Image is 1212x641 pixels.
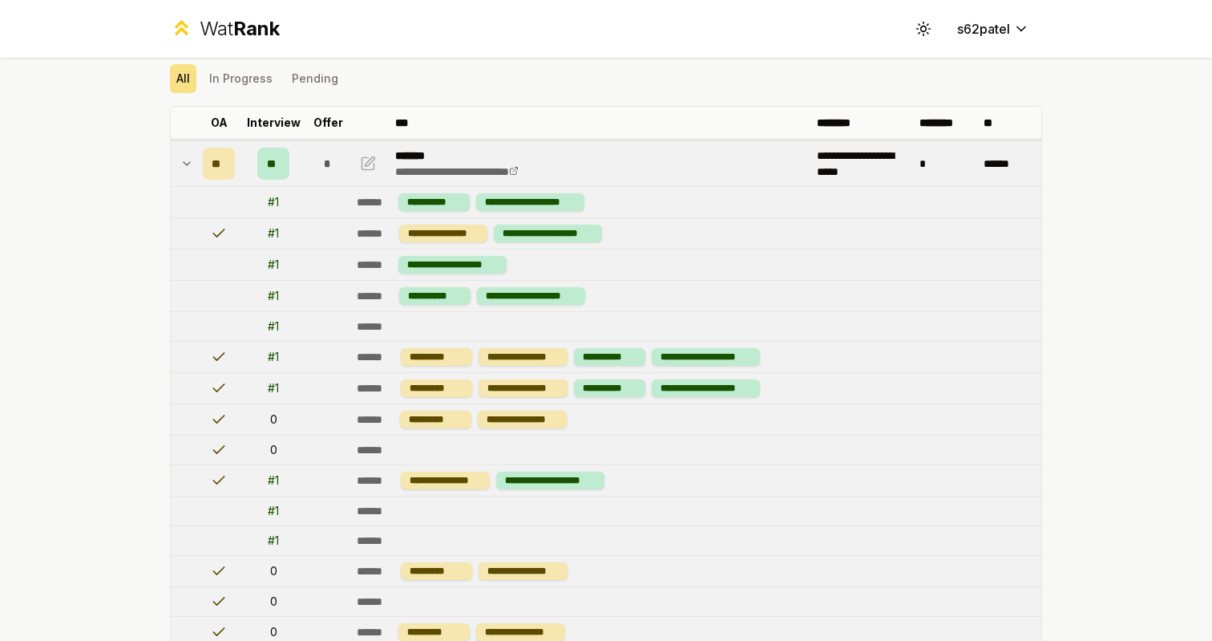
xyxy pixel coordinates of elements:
[170,64,196,93] button: All
[241,587,305,616] td: 0
[313,115,343,131] p: Offer
[170,16,280,42] a: WatRank
[957,19,1010,39] span: s62patel
[241,436,305,465] td: 0
[268,257,279,273] div: # 1
[268,380,279,396] div: # 1
[268,288,279,304] div: # 1
[944,14,1042,43] button: s62patel
[241,556,305,586] td: 0
[268,533,279,549] div: # 1
[285,64,345,93] button: Pending
[268,225,279,241] div: # 1
[211,115,228,131] p: OA
[268,318,279,335] div: # 1
[268,194,279,210] div: # 1
[247,115,301,131] p: Interview
[203,64,279,93] button: In Progress
[200,16,280,42] div: Wat
[268,473,279,489] div: # 1
[268,503,279,519] div: # 1
[268,349,279,365] div: # 1
[241,404,305,435] td: 0
[233,17,280,40] span: Rank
